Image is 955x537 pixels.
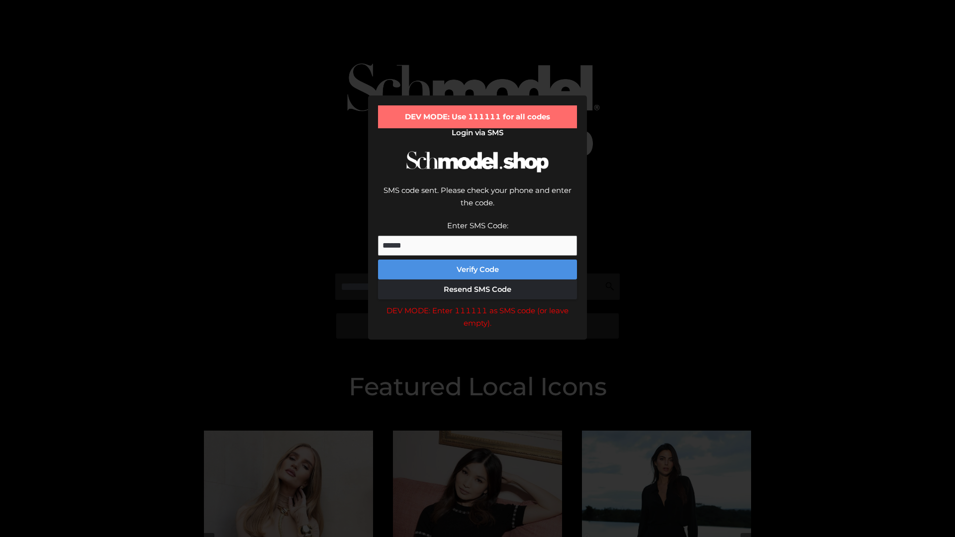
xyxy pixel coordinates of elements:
img: Schmodel Logo [403,142,552,181]
div: SMS code sent. Please check your phone and enter the code. [378,184,577,219]
div: DEV MODE: Use 111111 for all codes [378,105,577,128]
div: DEV MODE: Enter 111111 as SMS code (or leave empty). [378,304,577,330]
label: Enter SMS Code: [447,221,508,230]
button: Verify Code [378,260,577,279]
h2: Login via SMS [378,128,577,137]
button: Resend SMS Code [378,279,577,299]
